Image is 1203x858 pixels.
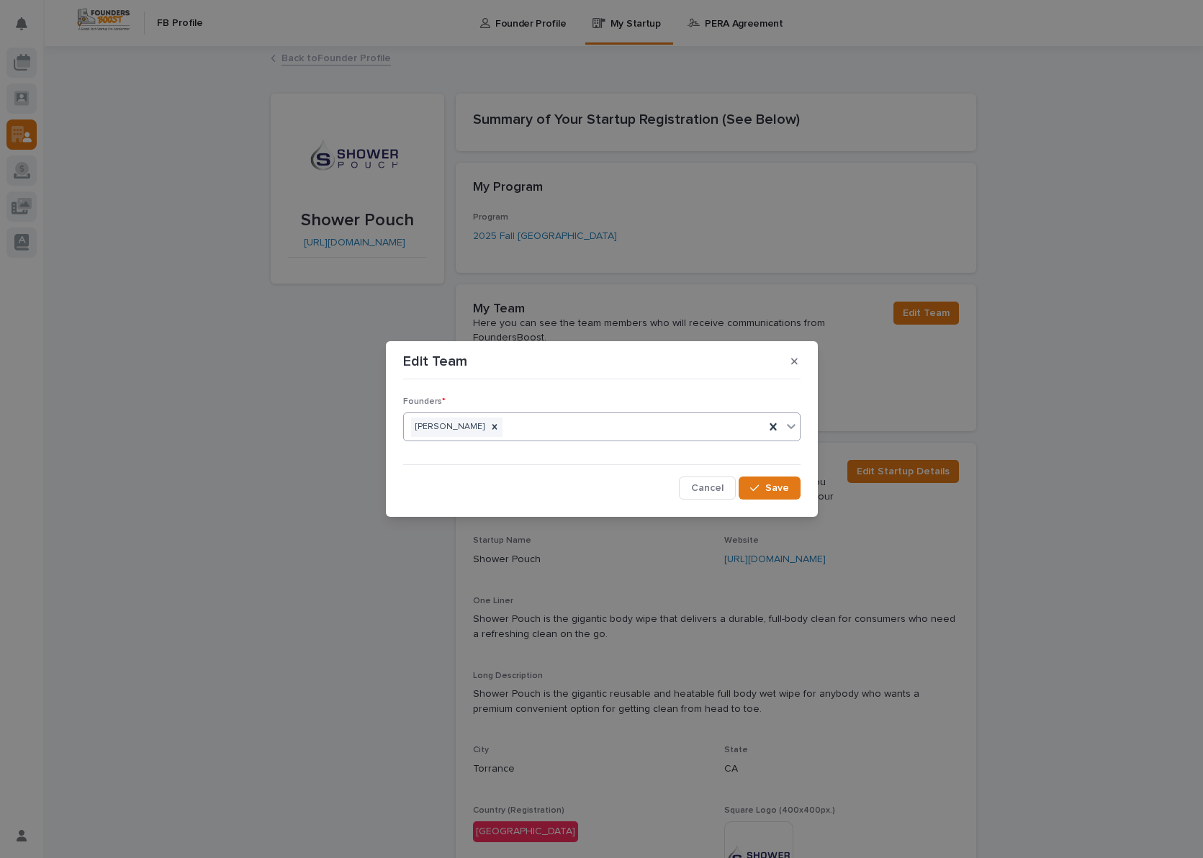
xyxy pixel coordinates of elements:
[403,353,467,370] p: Edit Team
[691,483,724,493] span: Cancel
[739,477,800,500] button: Save
[411,417,487,437] div: [PERSON_NAME]
[679,477,736,500] button: Cancel
[403,397,446,406] span: Founders
[765,483,789,493] span: Save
